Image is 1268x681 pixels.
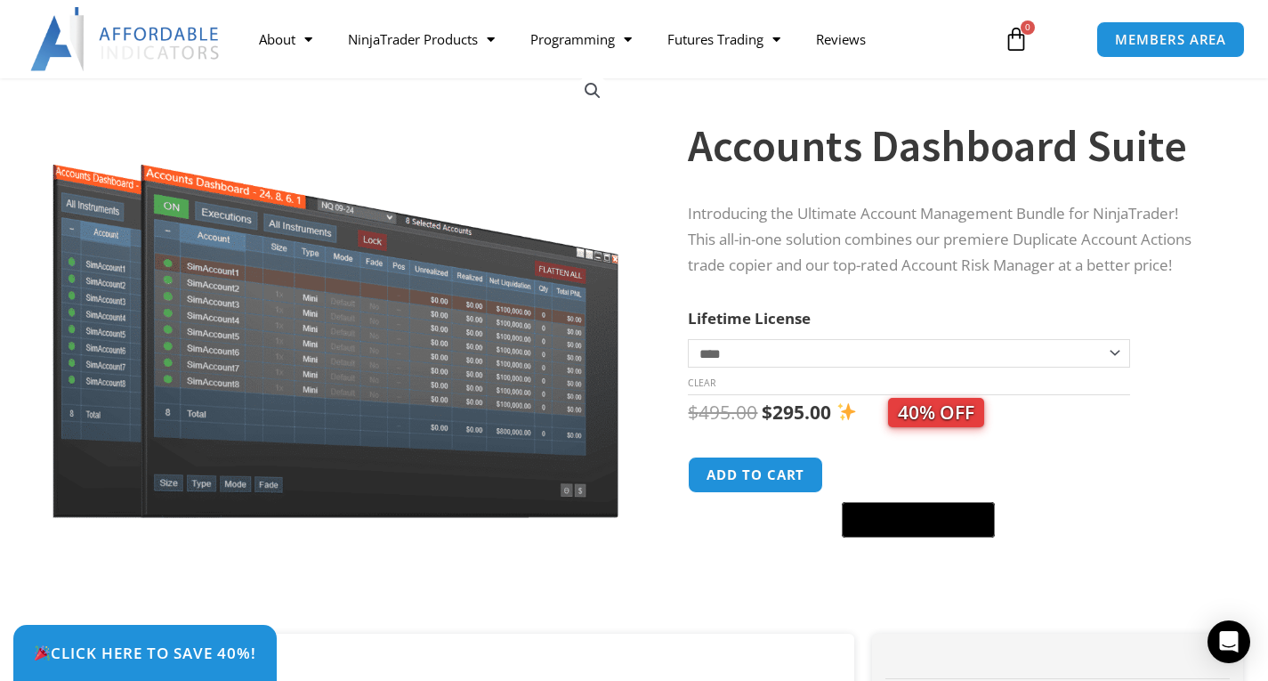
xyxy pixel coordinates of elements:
label: Lifetime License [688,308,811,328]
button: Buy with GPay [842,502,995,538]
button: Add to cart [688,457,823,493]
a: About [241,19,330,60]
h1: Accounts Dashboard Suite [688,115,1207,177]
a: NinjaTrader Products [330,19,513,60]
span: MEMBERS AREA [1115,33,1226,46]
p: Introducing the Ultimate Account Management Bundle for NinjaTrader! This all-in-one solution comb... [688,201,1207,279]
bdi: 295.00 [762,400,831,425]
a: View full-screen image gallery [577,75,609,107]
a: Futures Trading [650,19,798,60]
a: Clear options [688,377,715,389]
a: 0 [977,13,1055,65]
bdi: 495.00 [688,400,757,425]
div: Open Intercom Messenger [1207,620,1250,663]
iframe: Secure express checkout frame [838,454,998,497]
span: 0 [1021,20,1035,35]
img: LogoAI | Affordable Indicators – NinjaTrader [30,7,222,71]
span: $ [762,400,772,425]
a: Programming [513,19,650,60]
img: ✨ [837,402,856,421]
span: 40% OFF [888,398,984,427]
iframe: PayPal Message 1 [688,549,1207,564]
nav: Menu [241,19,989,60]
span: Click Here to save 40%! [34,645,256,661]
a: 🎉Click Here to save 40%! [13,625,277,681]
img: 🎉 [35,645,50,661]
a: Reviews [798,19,884,60]
span: $ [688,400,699,425]
a: MEMBERS AREA [1096,21,1245,58]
